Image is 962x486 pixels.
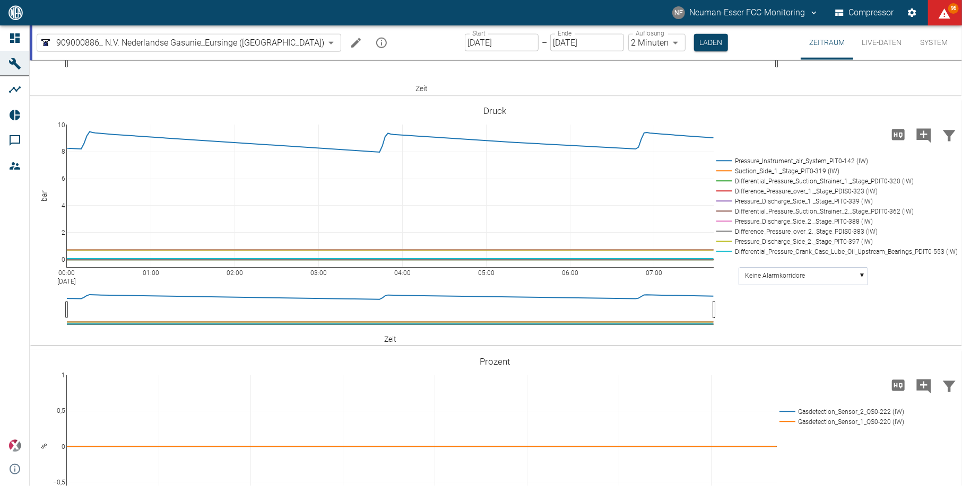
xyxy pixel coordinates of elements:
label: Ende [558,29,571,38]
input: DD.MM.YYYY [550,34,624,51]
button: Zeitraum [801,25,853,60]
a: 909000886_ N.V. Nederlandse Gasunie_Eursinge ([GEOGRAPHIC_DATA]) [39,37,324,49]
button: Laden [694,34,728,51]
span: Hohe Auflösung [886,129,911,139]
button: Compressor [833,3,896,22]
button: fcc-monitoring@neuman-esser.com [671,3,820,22]
label: Start [472,29,486,38]
img: Xplore Logo [8,439,21,452]
button: mission info [371,32,392,54]
button: Einstellungen [903,3,922,22]
img: logo [7,5,24,20]
button: Kommentar hinzufügen [911,121,937,148]
button: System [910,25,958,60]
button: Kommentar hinzufügen [911,372,937,399]
span: Hohe Auflösung [886,379,911,390]
button: Daten filtern [937,121,962,148]
button: Daten filtern [937,372,962,399]
div: NF [672,6,685,19]
input: DD.MM.YYYY [465,34,539,51]
span: 96 [948,3,959,14]
label: Auflösung [636,29,664,38]
span: 909000886_ N.V. Nederlandse Gasunie_Eursinge ([GEOGRAPHIC_DATA]) [56,37,324,49]
text: Keine Alarmkorridore [746,272,805,280]
button: Machine bearbeiten [345,32,367,54]
p: – [542,37,547,49]
button: Live-Daten [853,25,910,60]
div: 2 Minuten [628,34,686,51]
